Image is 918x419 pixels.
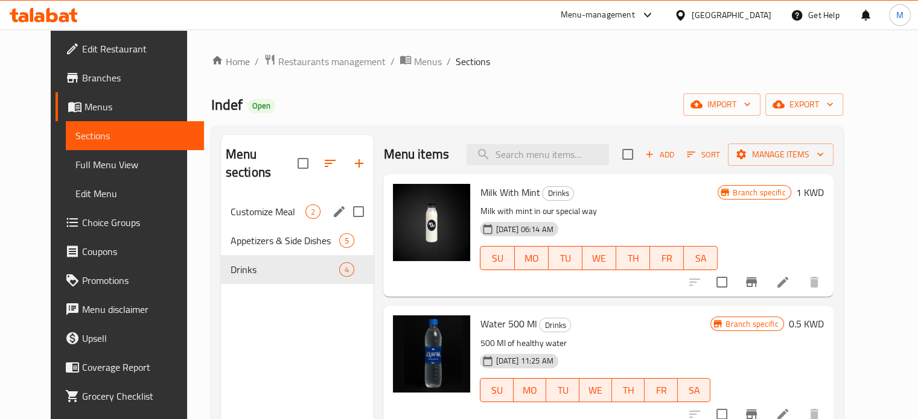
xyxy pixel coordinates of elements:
button: WE [582,246,616,270]
input: search [467,144,609,165]
span: Drinks [231,262,340,277]
span: Add [643,148,676,162]
span: 4 [340,264,354,276]
span: Promotions [82,273,194,288]
li: / [447,54,451,69]
div: Drinks [539,318,571,332]
button: SU [480,246,514,270]
button: SU [480,378,513,402]
span: Sort items [679,145,728,164]
span: Drinks [543,186,573,200]
p: Milk with mint in our special way [480,204,718,219]
a: Menus [400,54,442,69]
button: TU [546,378,579,402]
span: Manage items [738,147,824,162]
span: Sections [456,54,490,69]
button: Branch-specific-item [737,268,766,297]
button: import [683,93,760,116]
button: Add [640,145,679,164]
span: Branches [82,71,194,85]
span: Upsell [82,331,194,345]
li: / [390,54,395,69]
button: MO [515,246,549,270]
button: TH [612,378,645,402]
span: Branch specific [728,187,790,198]
span: Restaurants management [278,54,386,69]
span: Select all sections [290,151,316,176]
a: Full Menu View [66,150,204,179]
button: TU [549,246,582,270]
button: export [765,93,843,116]
a: Branches [56,63,204,92]
button: FR [650,246,684,270]
span: FR [649,382,672,399]
a: Menu disclaimer [56,295,204,324]
span: Indef [211,91,243,118]
div: Drinks [542,186,574,201]
span: SU [485,382,508,399]
div: [GEOGRAPHIC_DATA] [692,8,771,22]
button: delete [800,268,829,297]
a: Promotions [56,266,204,295]
button: TH [616,246,650,270]
span: Menu disclaimer [82,302,194,317]
div: Drinks4 [221,255,374,284]
span: Sections [75,128,194,143]
h6: 1 KWD [796,184,824,201]
span: TH [621,250,645,267]
button: MO [514,378,546,402]
button: WE [579,378,612,402]
span: M [896,8,904,22]
span: Coupons [82,244,194,259]
span: Coverage Report [82,360,194,374]
span: [DATE] 11:25 AM [491,355,558,367]
span: WE [587,250,611,267]
button: Manage items [728,143,834,166]
img: Water 500 Ml [393,315,470,392]
span: Branch specific [721,318,783,330]
a: Coupons [56,237,204,266]
h2: Menu sections [226,145,298,181]
div: Appetizers & Side Dishes5 [221,226,374,255]
span: export [775,97,834,112]
span: Appetizers & Side Dishes [231,233,340,248]
span: SU [485,250,509,267]
span: Choice Groups [82,215,194,230]
nav: breadcrumb [211,54,843,69]
span: Menus [414,54,442,69]
span: Sort [687,148,720,162]
a: Sections [66,121,204,150]
div: Customize Meal2edit [221,197,374,226]
div: items [305,204,320,219]
a: Edit menu item [776,275,790,289]
span: WE [584,382,607,399]
span: Edit Restaurant [82,42,194,56]
span: Select to update [709,269,735,295]
span: Add item [640,145,679,164]
span: TU [553,250,578,267]
span: 2 [306,206,320,218]
a: Upsell [56,324,204,353]
button: Add section [345,149,374,178]
div: items [339,262,354,277]
span: TU [551,382,574,399]
span: Customize Meal [231,204,306,219]
h6: 0.5 KWD [789,315,824,332]
li: / [255,54,259,69]
button: FR [645,378,677,402]
span: Milk With Mint [480,183,540,201]
span: import [693,97,751,112]
span: MO [518,382,541,399]
span: TH [617,382,640,399]
span: SA [689,250,713,267]
span: Select section [615,142,640,167]
span: SA [683,382,706,399]
a: Menus [56,92,204,121]
a: Edit Menu [66,179,204,208]
span: Sort sections [316,149,345,178]
span: [DATE] 06:14 AM [491,224,558,235]
a: Choice Groups [56,208,204,237]
span: MO [520,250,544,267]
button: Sort [684,145,723,164]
